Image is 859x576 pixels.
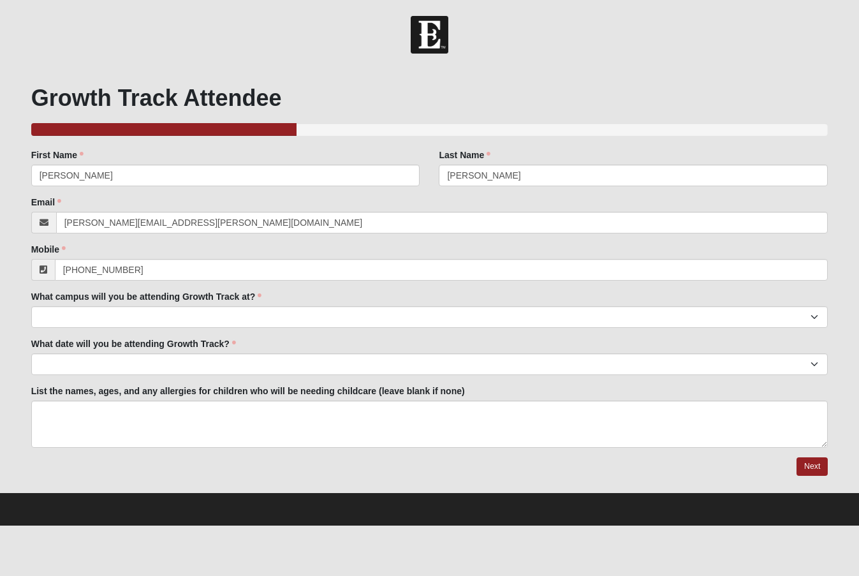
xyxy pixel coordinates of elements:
[31,385,465,397] label: List the names, ages, and any allergies for children who will be needing childcare (leave blank i...
[411,16,448,54] img: Church of Eleven22 Logo
[31,84,828,112] h1: Growth Track Attendee
[31,149,84,161] label: First Name
[797,457,828,476] a: Next
[31,196,61,209] label: Email
[31,243,66,256] label: Mobile
[31,290,262,303] label: What campus will you be attending Growth Track at?
[439,149,490,161] label: Last Name
[31,337,236,350] label: What date will you be attending Growth Track?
